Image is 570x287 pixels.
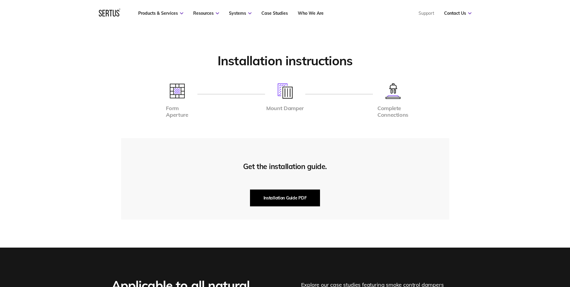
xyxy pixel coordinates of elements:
[419,11,434,16] a: Support
[121,53,449,69] h2: Installation instructions
[250,190,320,206] button: Installation Guide PDF
[444,11,471,16] a: Contact Us
[243,162,327,171] div: Get the installation guide.
[193,11,219,16] a: Resources
[377,105,408,119] div: Complete Connections
[462,217,570,287] iframe: Chat Widget
[261,11,288,16] a: Case Studies
[229,11,251,16] a: Systems
[298,11,324,16] a: Who We Are
[166,105,188,119] div: Form Aperture
[138,11,183,16] a: Products & Services
[266,105,304,112] div: Mount Damper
